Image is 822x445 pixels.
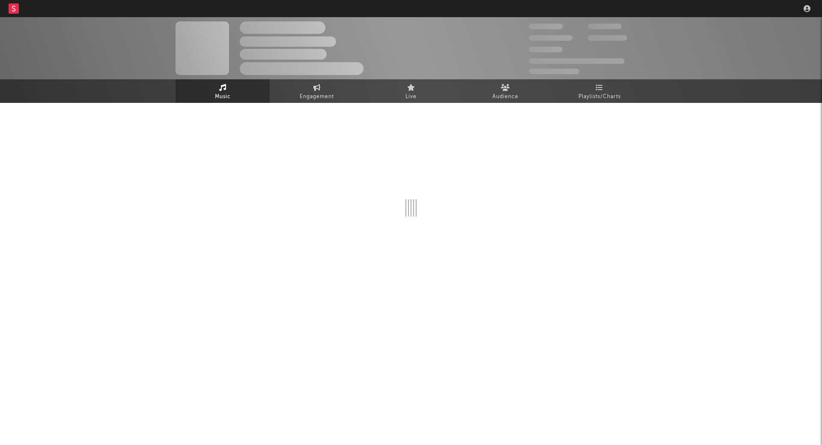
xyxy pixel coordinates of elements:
a: Music [176,79,270,103]
span: Engagement [300,92,334,102]
span: 50,000,000 [529,35,572,41]
span: Jump Score: 85.0 [529,69,579,74]
span: 300,000 [529,24,563,29]
span: Playlists/Charts [578,92,621,102]
span: 50,000,000 Monthly Listeners [529,58,625,64]
span: Audience [492,92,518,102]
a: Audience [458,79,552,103]
span: 100,000 [529,47,563,52]
a: Playlists/Charts [552,79,646,103]
a: Live [364,79,458,103]
span: 100,000 [588,24,622,29]
a: Engagement [270,79,364,103]
span: Music [215,92,231,102]
span: 1,000,000 [588,35,627,41]
span: Live [405,92,417,102]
